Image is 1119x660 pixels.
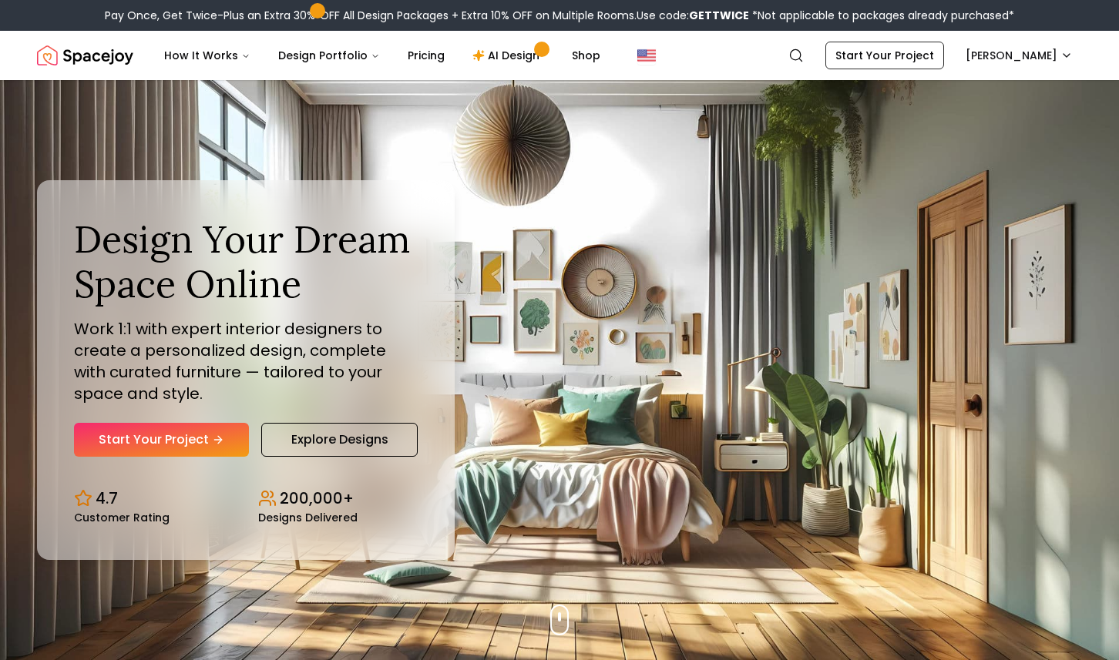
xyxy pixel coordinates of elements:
button: [PERSON_NAME] [956,42,1082,69]
p: Work 1:1 with expert interior designers to create a personalized design, complete with curated fu... [74,318,418,404]
a: Start Your Project [825,42,944,69]
p: 4.7 [96,487,118,509]
img: United States [637,46,656,65]
a: Explore Designs [261,423,418,457]
div: Pay Once, Get Twice-Plus an Extra 30% OFF All Design Packages + Extra 10% OFF on Multiple Rooms. [105,8,1014,23]
a: Pricing [395,40,457,71]
span: *Not applicable to packages already purchased* [749,8,1014,23]
h1: Design Your Dream Space Online [74,217,418,306]
nav: Main [152,40,613,71]
span: Use code: [637,8,749,23]
a: Start Your Project [74,423,249,457]
nav: Global [37,31,1082,80]
small: Designs Delivered [258,512,358,523]
div: Design stats [74,475,418,523]
button: How It Works [152,40,263,71]
a: Spacejoy [37,40,133,71]
img: Spacejoy Logo [37,40,133,71]
p: 200,000+ [280,487,354,509]
a: AI Design [460,40,556,71]
small: Customer Rating [74,512,170,523]
a: Shop [559,40,613,71]
b: GETTWICE [689,8,749,23]
button: Design Portfolio [266,40,392,71]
